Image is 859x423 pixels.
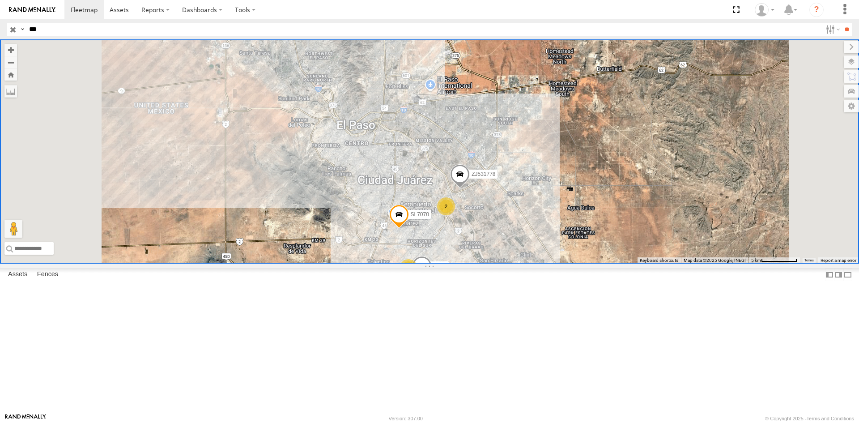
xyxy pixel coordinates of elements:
button: Zoom in [4,44,17,56]
i: ? [809,3,824,17]
label: Search Query [19,23,26,36]
div: 2 [437,197,455,215]
button: Keyboard shortcuts [640,257,678,264]
button: Drag Pegman onto the map to open Street View [4,220,22,238]
a: Terms and Conditions [807,416,854,421]
label: Assets [4,269,32,281]
div: © Copyright 2025 - [765,416,854,421]
label: Measure [4,85,17,98]
span: 621 [434,263,442,269]
img: rand-logo.svg [9,7,55,13]
div: Version: 307.00 [389,416,423,421]
label: Map Settings [844,100,859,112]
label: Search Filter Options [822,23,842,36]
label: Dock Summary Table to the Right [834,268,843,281]
label: Fences [33,269,63,281]
a: Visit our Website [5,414,46,423]
label: Hide Summary Table [843,268,852,281]
button: Zoom out [4,56,17,68]
span: SL7070 [411,211,429,218]
button: Zoom Home [4,68,17,81]
a: Report a map error [821,258,856,263]
div: 3 [400,259,417,277]
label: Dock Summary Table to the Left [825,268,834,281]
div: Roberto Garcia [752,3,778,17]
span: ZJ531778 [472,171,495,177]
a: Terms (opens in new tab) [804,259,814,262]
button: Map Scale: 5 km per 77 pixels [748,257,800,264]
span: 5 km [751,258,761,263]
span: Map data ©2025 Google, INEGI [684,258,746,263]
